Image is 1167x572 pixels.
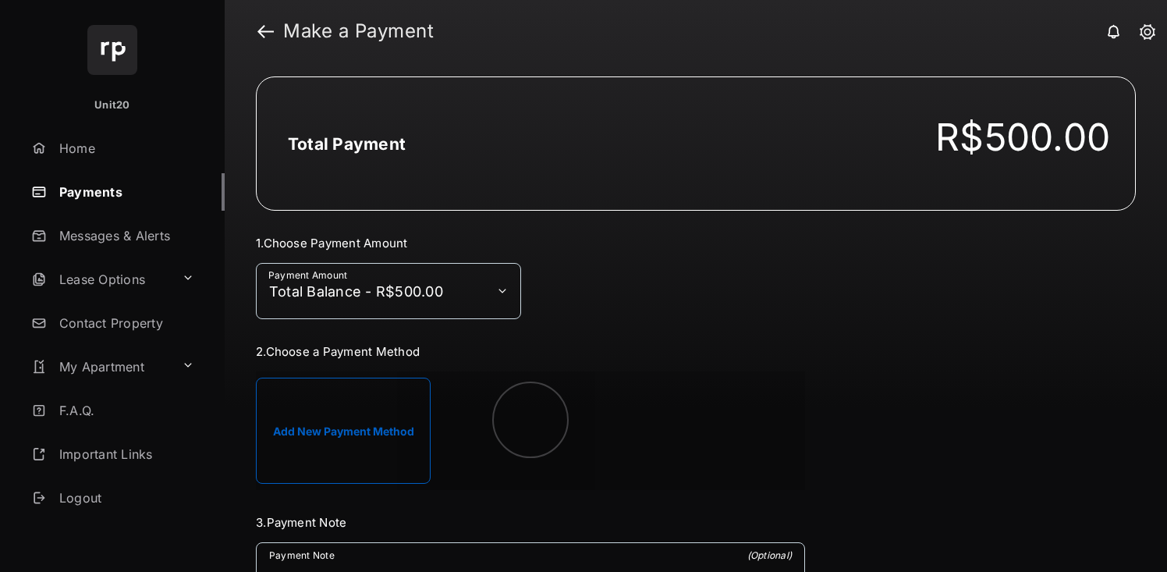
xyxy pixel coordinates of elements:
[94,98,130,113] p: Unit20
[25,130,225,167] a: Home
[25,435,200,473] a: Important Links
[256,344,805,359] h3: 2. Choose a Payment Method
[288,134,406,154] h2: Total Payment
[25,348,176,385] a: My Apartment
[25,304,225,342] a: Contact Property
[935,115,1110,160] div: R$500.00
[87,25,137,75] img: svg+xml;base64,PHN2ZyB4bWxucz0iaHR0cDovL3d3dy53My5vcmcvMjAwMC9zdmciIHdpZHRoPSI2NCIgaGVpZ2h0PSI2NC...
[25,173,225,211] a: Payments
[25,392,225,429] a: F.A.Q.
[283,22,434,41] strong: Make a Payment
[25,261,176,298] a: Lease Options
[256,515,805,530] h3: 3. Payment Note
[25,217,225,254] a: Messages & Alerts
[25,479,225,517] a: Logout
[256,236,805,250] h3: 1. Choose Payment Amount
